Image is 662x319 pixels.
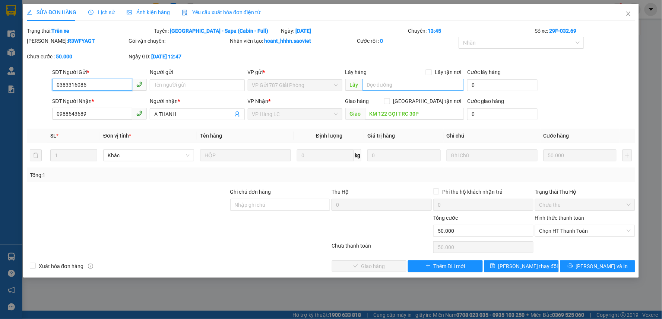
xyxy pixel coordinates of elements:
div: Tuyến: [153,27,280,35]
b: 29F-032.69 [549,28,577,34]
button: checkGiao hàng [332,260,407,272]
span: VP Gửi 787 Giải Phóng [252,80,338,91]
span: Cước hàng [544,133,569,139]
div: Tổng: 1 [30,171,256,179]
span: Đơn vị tính [103,133,131,139]
div: Người nhận [150,97,244,105]
input: Ghi Chú [447,149,538,161]
span: Xuất hóa đơn hàng [36,262,86,270]
div: Số xe: [534,27,636,35]
span: Ảnh kiện hàng [127,9,170,15]
span: kg [354,149,361,161]
input: Dọc đường [365,108,465,120]
span: Thêm ĐH mới [434,262,465,270]
button: delete [30,149,42,161]
div: Ngày GD: [129,52,229,61]
label: Ghi chú đơn hàng [230,189,271,195]
b: 0 [380,38,383,44]
input: VD: Bàn, Ghế [200,149,291,161]
b: [DATE] [295,28,311,34]
span: edit [27,10,32,15]
div: SĐT Người Nhận [52,97,147,105]
div: Trạng thái Thu Hộ [535,188,635,196]
input: Cước giao hàng [467,108,538,120]
div: Trạng thái: [26,27,153,35]
div: Nhân viên tạo: [230,37,356,45]
span: Định lượng [316,133,342,139]
input: Cước lấy hàng [467,79,538,91]
input: Dọc đường [362,79,465,91]
input: 0 [367,149,441,161]
span: Lấy tận nơi [432,68,464,76]
div: Chưa cước : [27,52,127,61]
span: Lấy hàng [345,69,367,75]
span: close [625,11,631,17]
span: info-circle [88,264,93,269]
div: Gói vận chuyển: [129,37,229,45]
span: VP Nhận [248,98,269,104]
button: save[PERSON_NAME] thay đổi [484,260,559,272]
b: R3WFYAGT [68,38,95,44]
span: Tổng cước [433,215,458,221]
span: [PERSON_NAME] thay đổi [498,262,558,270]
span: plus [425,263,431,269]
div: SĐT Người Gửi [52,68,147,76]
b: 13:45 [428,28,441,34]
label: Cước giao hàng [467,98,504,104]
span: save [490,263,495,269]
span: Chưa thu [539,199,631,210]
b: [GEOGRAPHIC_DATA] - Sapa (Cabin - Full) [170,28,268,34]
span: Tên hàng [200,133,222,139]
span: Chọn HT Thanh Toán [539,225,631,236]
button: plusThêm ĐH mới [408,260,483,272]
label: Cước lấy hàng [467,69,501,75]
b: 50.000 [56,54,72,59]
span: phone [136,81,142,87]
b: Trên xe [51,28,69,34]
span: user-add [234,111,240,117]
b: hoant_hhhn.saoviet [265,38,311,44]
span: [PERSON_NAME] và In [576,262,628,270]
span: Giao [345,108,365,120]
th: Ghi chú [444,129,541,143]
span: phone [136,110,142,116]
div: Ngày: [280,27,407,35]
span: Giá trị hàng [367,133,395,139]
span: Khác [108,150,190,161]
span: VP Hàng LC [252,109,338,120]
span: SỬA ĐƠN HÀNG [27,9,76,15]
div: Người gửi [150,68,244,76]
span: Giao hàng [345,98,369,104]
span: Phí thu hộ khách nhận trả [439,188,506,196]
button: Close [618,4,639,25]
div: Cước rồi : [357,37,457,45]
span: Lấy [345,79,362,91]
span: picture [127,10,132,15]
div: VP gửi [248,68,342,76]
img: icon [182,10,188,16]
div: Chuyến: [407,27,534,35]
span: SL [50,133,56,139]
div: Chưa thanh toán [331,242,433,255]
span: printer [568,263,573,269]
label: Hình thức thanh toán [535,215,585,221]
b: [DATE] 12:47 [151,54,181,59]
span: Thu Hộ [332,189,349,195]
div: [PERSON_NAME]: [27,37,127,45]
span: clock-circle [88,10,94,15]
span: Lịch sử [88,9,115,15]
input: 0 [544,149,617,161]
button: printer[PERSON_NAME] và In [560,260,635,272]
span: Yêu cầu xuất hóa đơn điện tử [182,9,260,15]
button: plus [623,149,632,161]
input: Ghi chú đơn hàng [230,199,330,211]
span: [GEOGRAPHIC_DATA] tận nơi [390,97,464,105]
